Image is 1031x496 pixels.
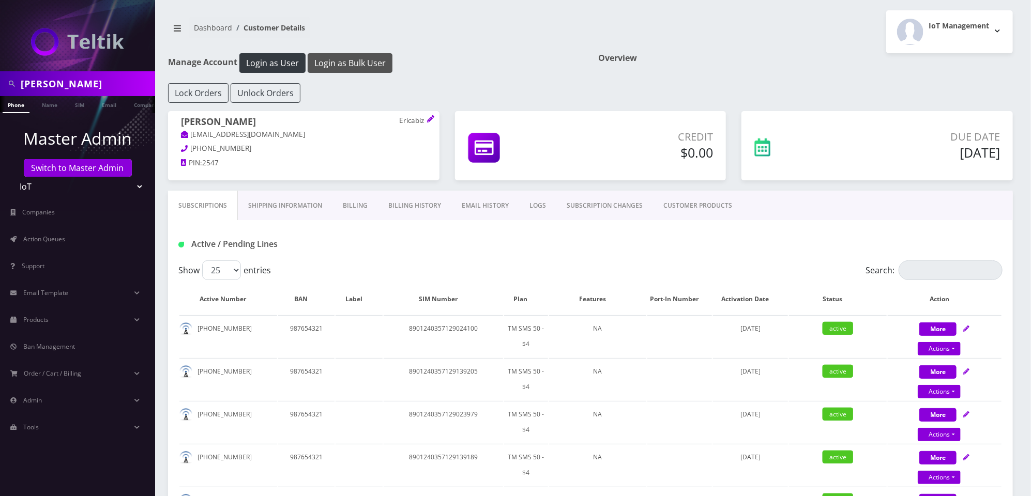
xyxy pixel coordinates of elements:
label: Search: [866,260,1003,280]
span: Tools [23,423,39,431]
th: Activation Date: activate to sort column ascending [713,284,788,314]
span: [DATE] [740,367,761,376]
a: Switch to Master Admin [24,159,132,177]
a: [EMAIL_ADDRESS][DOMAIN_NAME] [181,130,306,140]
h5: [DATE] [842,145,1000,160]
button: Login as Bulk User [308,53,392,73]
a: PIN: [181,158,202,168]
button: Unlock Orders [231,83,300,103]
th: Status: activate to sort column ascending [789,284,887,314]
td: 987654321 [278,315,335,357]
h1: Active / Pending Lines [178,239,443,249]
select: Showentries [202,260,241,280]
a: Login as User [237,56,308,68]
span: [DATE] [740,453,761,461]
td: NA [549,444,647,486]
img: default.png [179,365,192,378]
td: [PHONE_NUMBER] [179,315,277,357]
button: More [919,322,957,336]
th: BAN: activate to sort column ascending [278,284,335,314]
input: Search: [899,260,1003,280]
button: More [919,408,957,422]
p: Due Date [842,129,1000,145]
td: NA [549,401,647,443]
img: default.png [179,322,192,335]
th: Features: activate to sort column ascending [549,284,647,314]
span: active [823,322,853,335]
a: LOGS [519,191,556,221]
a: Actions [918,428,961,441]
td: 8901240357129024100 [384,315,503,357]
span: Support [22,261,44,270]
a: SIM [70,96,89,112]
a: Name [37,96,63,112]
label: Show entries [178,260,271,280]
a: Subscriptions [168,191,238,221]
a: Actions [918,342,961,355]
a: Company [129,96,163,112]
td: NA [549,358,647,400]
a: Actions [918,471,961,484]
th: Label: activate to sort column ascending [336,284,383,314]
button: IoT Management [886,10,1013,53]
a: SUBSCRIPTION CHANGES [556,191,653,221]
a: Phone [3,96,29,113]
a: Actions [918,385,961,398]
h1: Overview [598,53,1013,63]
td: NA [549,315,647,357]
a: Login as Bulk User [308,56,392,68]
span: Action Queues [23,235,65,243]
button: Lock Orders [168,83,229,103]
span: active [823,408,853,421]
td: TM SMS 50 - $4 [504,358,548,400]
td: TM SMS 50 - $4 [504,444,548,486]
span: Ban Management [23,342,75,351]
p: Ericabiz [400,116,427,126]
td: 8901240357129023979 [384,401,503,443]
a: Billing [332,191,378,221]
td: 987654321 [278,444,335,486]
span: [DATE] [740,410,761,419]
span: 2547 [202,158,219,167]
span: Companies [23,208,55,216]
a: Shipping Information [238,191,332,221]
a: Email [97,96,122,112]
span: Order / Cart / Billing [24,369,82,378]
th: SIM Number: activate to sort column ascending [384,284,503,314]
nav: breadcrumb [168,17,583,47]
h2: IoT Management [929,22,989,30]
a: Dashboard [194,23,232,33]
a: Billing History [378,191,451,221]
h1: Manage Account [168,53,583,73]
img: IoT [31,28,124,56]
th: Port-In Number: activate to sort column ascending [647,284,712,314]
input: Search in Company [21,74,153,94]
h5: $0.00 [577,145,713,160]
button: More [919,365,957,379]
td: 987654321 [278,358,335,400]
td: [PHONE_NUMBER] [179,401,277,443]
th: Action: activate to sort column ascending [888,284,1002,314]
img: default.png [179,408,192,421]
li: Customer Details [232,22,305,33]
button: Login as User [239,53,306,73]
span: [PHONE_NUMBER] [191,144,252,153]
td: 987654321 [278,401,335,443]
td: [PHONE_NUMBER] [179,444,277,486]
span: active [823,365,853,378]
span: Products [23,315,49,324]
td: TM SMS 50 - $4 [504,315,548,357]
td: 8901240357129139189 [384,444,503,486]
img: default.png [179,451,192,464]
td: [PHONE_NUMBER] [179,358,277,400]
span: Admin [23,396,42,405]
td: TM SMS 50 - $4 [504,401,548,443]
span: [DATE] [740,324,761,333]
p: Credit [577,129,713,145]
a: EMAIL HISTORY [451,191,519,221]
span: Email Template [23,288,68,297]
button: More [919,451,957,464]
a: CUSTOMER PRODUCTS [653,191,742,221]
h1: [PERSON_NAME] [181,116,427,129]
